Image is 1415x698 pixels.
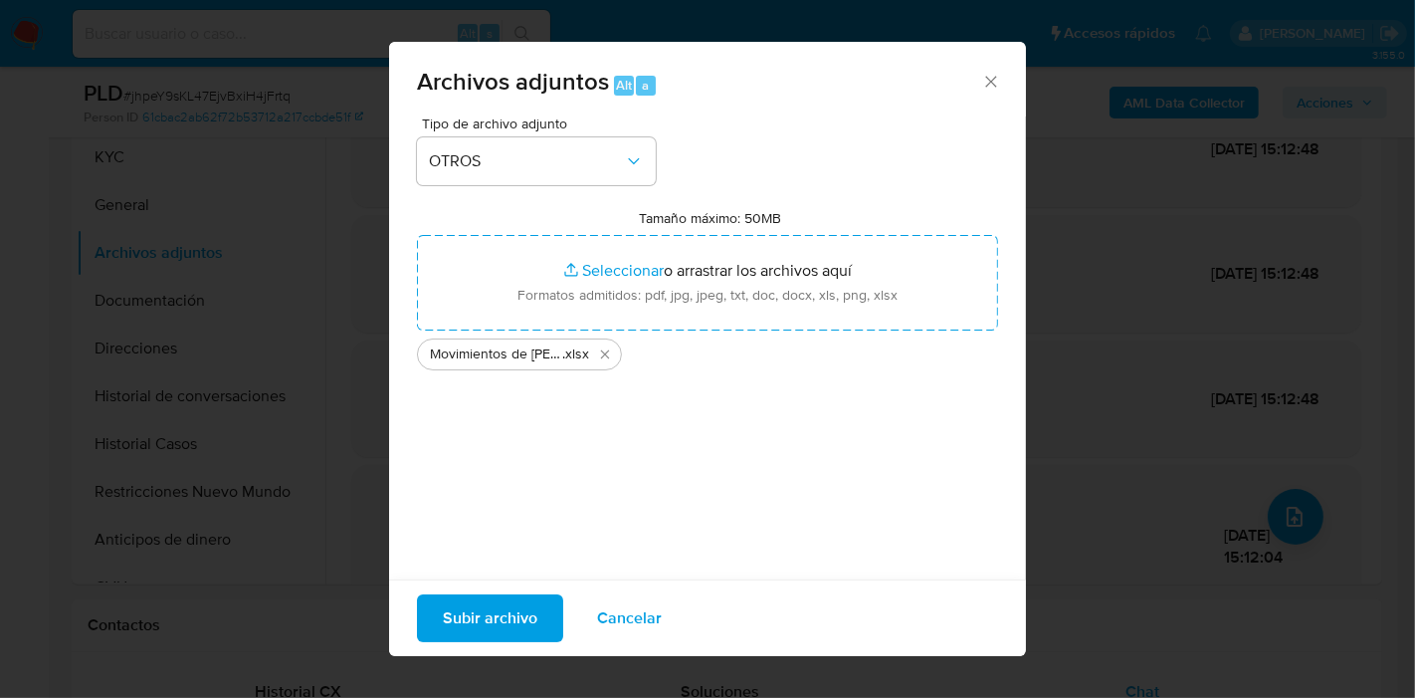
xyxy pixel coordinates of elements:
[593,343,617,366] button: Eliminar Movimientos de Franco Esteban Massara.xlsx
[417,331,998,370] ul: Archivos seleccionados
[417,64,609,99] span: Archivos adjuntos
[417,137,656,185] button: OTROS
[417,594,563,642] button: Subir archivo
[571,594,688,642] button: Cancelar
[642,76,649,95] span: a
[640,209,782,227] label: Tamaño máximo: 50MB
[981,72,999,90] button: Cerrar
[430,345,562,364] span: Movimientos de [PERSON_NAME]
[562,345,589,364] span: .xlsx
[429,151,624,171] span: OTROS
[443,596,537,640] span: Subir archivo
[616,76,632,95] span: Alt
[422,116,661,130] span: Tipo de archivo adjunto
[597,596,662,640] span: Cancelar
